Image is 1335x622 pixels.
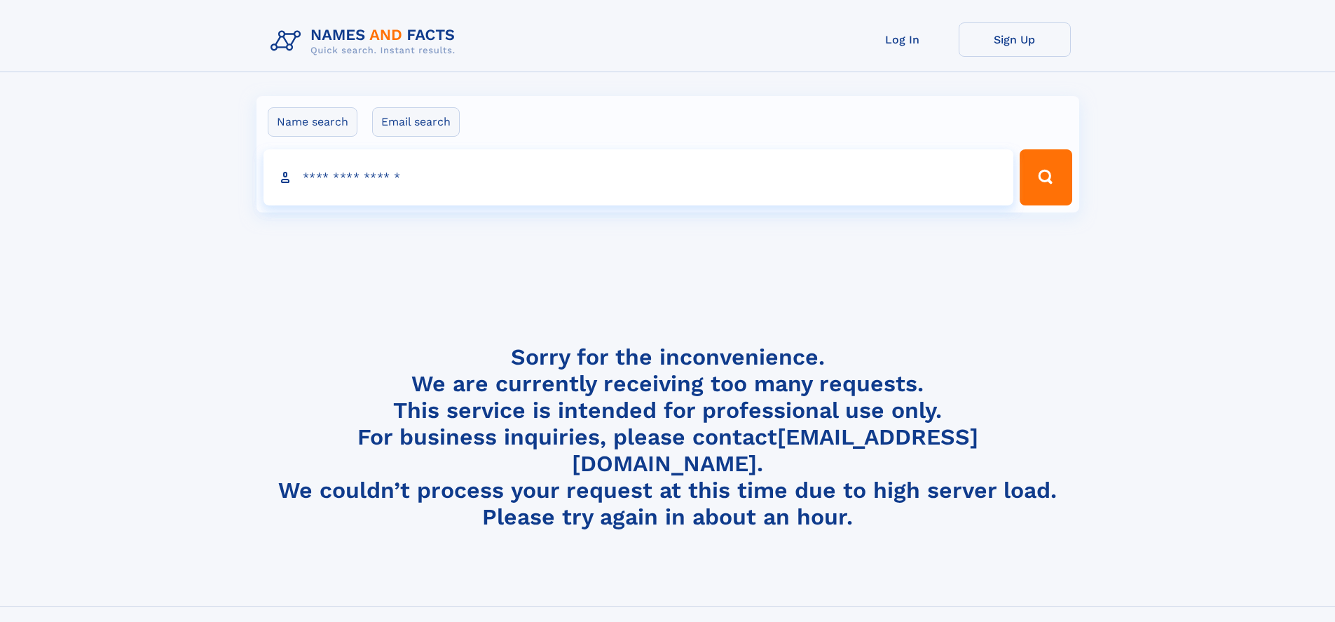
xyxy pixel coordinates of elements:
[265,344,1071,531] h4: Sorry for the inconvenience. We are currently receiving too many requests. This service is intend...
[268,107,357,137] label: Name search
[265,22,467,60] img: Logo Names and Facts
[263,149,1014,205] input: search input
[959,22,1071,57] a: Sign Up
[1020,149,1072,205] button: Search Button
[847,22,959,57] a: Log In
[572,424,978,477] a: [EMAIL_ADDRESS][DOMAIN_NAME]
[372,107,460,137] label: Email search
